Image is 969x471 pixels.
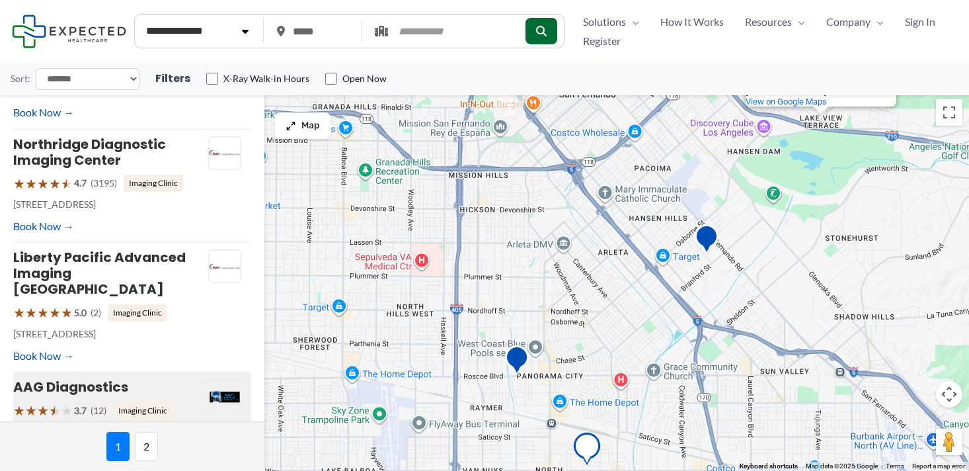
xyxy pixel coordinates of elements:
[13,378,128,396] a: AAG Diagnostics
[37,171,49,196] span: ★
[746,97,827,107] a: View on Google Maps
[74,175,87,192] span: 4.7
[342,72,387,85] label: Open Now
[13,248,186,298] a: Liberty Pacific Advanced Imaging [GEOGRAPHIC_DATA]
[886,462,904,470] a: Terms (opens in new tab)
[108,304,167,321] span: Imaging Clinic
[113,402,173,419] span: Imaging Clinic
[792,12,805,32] span: Menu Toggle
[626,12,639,32] span: Menu Toggle
[61,171,73,196] span: ★
[91,175,117,192] span: (3195)
[209,137,241,170] img: Northridge Diagnostic Imaging Center
[13,398,25,423] span: ★
[209,250,241,283] img: Liberty Pacific Advanced Imaging Mission Hills
[124,175,183,192] span: Imaging Clinic
[13,216,74,236] a: Book Now
[572,12,650,32] a: SolutionsMenu Toggle
[745,12,792,32] span: Resources
[49,398,61,423] span: ★
[49,300,61,325] span: ★
[583,31,621,51] span: Register
[936,381,962,407] button: Map camera controls
[660,12,724,32] span: How It Works
[936,429,962,455] button: Drag Pegman onto the map to open Street View
[74,402,87,419] span: 3.7
[25,398,37,423] span: ★
[25,171,37,196] span: ★
[91,304,101,321] span: (2)
[12,15,126,48] img: Expected Healthcare Logo - side, dark font, small
[583,12,626,32] span: Solutions
[13,135,166,169] a: Northridge Diagnostic Imaging Center
[106,432,130,461] span: 1
[13,346,74,366] a: Book Now
[740,462,798,471] button: Keyboard shortcuts
[301,120,320,132] span: Map
[826,12,871,32] span: Company
[37,398,49,423] span: ★
[13,103,74,122] a: Book Now
[505,345,529,379] div: San Fernando Valley Advanced Imaging
[912,462,965,470] a: Report a map error
[13,171,25,196] span: ★
[275,112,330,139] button: Map
[135,432,158,461] span: 2
[695,224,718,258] div: Focal Point Diagnostics
[13,325,208,343] p: [STREET_ADDRESS]
[806,462,878,470] span: Map data ©2025 Google
[61,398,73,423] span: ★
[572,31,631,51] a: Register
[74,304,87,321] span: 5.0
[209,380,241,413] img: AAG Diagnostics
[37,300,49,325] span: ★
[61,300,73,325] span: ★
[286,120,296,131] img: Maximize
[650,12,734,32] a: How It Works
[816,12,894,32] a: CompanyMenu Toggle
[223,72,309,85] label: X-Ray Walk-in Hours
[574,433,600,469] div: AAG Diagnostics
[13,196,208,213] p: [STREET_ADDRESS]
[91,402,106,419] span: (12)
[11,70,30,87] label: Sort:
[496,89,523,116] div: 2
[49,171,61,196] span: ★
[25,300,37,325] span: ★
[871,12,884,32] span: Menu Toggle
[13,300,25,325] span: ★
[936,99,962,126] button: Toggle fullscreen view
[894,12,946,32] a: Sign In
[155,72,190,86] h3: Filters
[905,12,935,32] span: Sign In
[734,12,816,32] a: ResourcesMenu Toggle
